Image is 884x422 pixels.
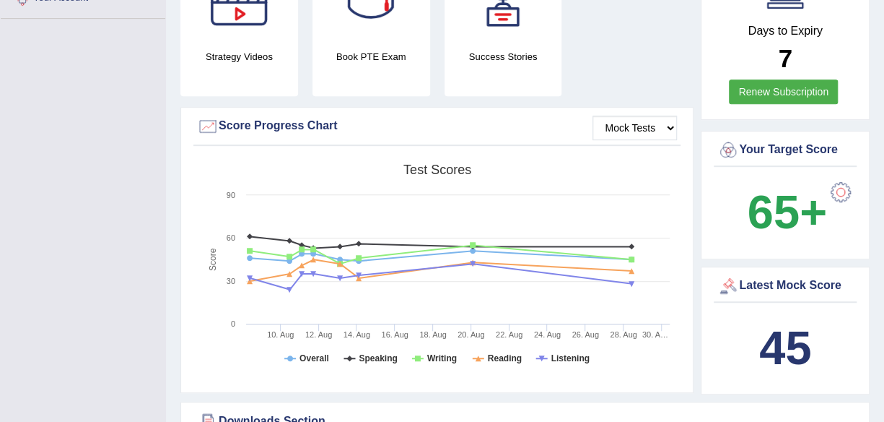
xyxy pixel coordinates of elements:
a: Renew Subscription [729,79,838,104]
tspan: 20. Aug [458,330,484,339]
h4: Book PTE Exam [312,49,430,64]
tspan: 14. Aug [343,330,370,339]
h4: Strategy Videos [180,49,298,64]
tspan: Listening [551,353,590,363]
tspan: Writing [427,353,457,363]
tspan: Score [208,248,218,271]
tspan: 26. Aug [572,330,599,339]
text: 30 [227,277,235,285]
h4: Days to Expiry [717,25,853,38]
tspan: 10. Aug [267,330,294,339]
div: Latest Mock Score [717,275,853,297]
b: 7 [778,44,792,72]
div: Score Progress Chart [197,116,677,137]
tspan: Overall [299,353,329,363]
tspan: 24. Aug [534,330,561,339]
b: 45 [759,322,811,374]
text: 90 [227,191,235,199]
tspan: Reading [488,353,522,363]
tspan: 18. Aug [419,330,446,339]
tspan: 12. Aug [305,330,332,339]
tspan: 22. Aug [496,330,522,339]
tspan: 28. Aug [610,330,636,339]
text: 60 [227,233,235,242]
tspan: Test scores [403,163,471,177]
tspan: 16. Aug [381,330,408,339]
text: 0 [231,319,235,328]
tspan: Speaking [359,353,397,363]
tspan: 30. A… [642,330,668,339]
h4: Success Stories [445,49,562,64]
div: Your Target Score [717,139,853,161]
b: 65+ [748,186,827,238]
